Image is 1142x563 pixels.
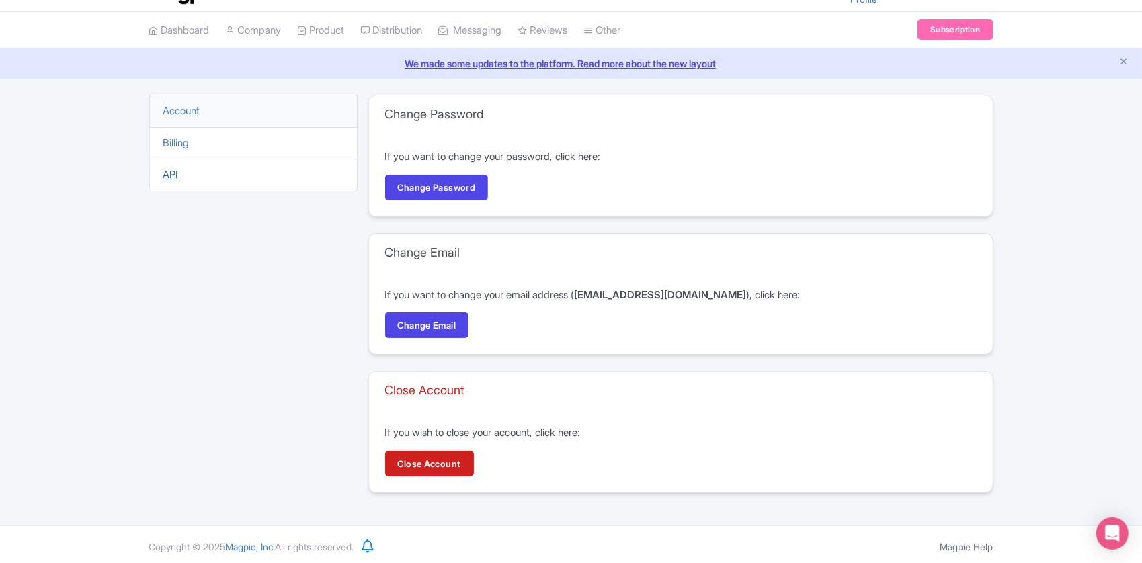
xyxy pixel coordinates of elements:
[385,149,977,165] p: If you want to change your password, click here:
[575,288,747,301] strong: [EMAIL_ADDRESS][DOMAIN_NAME]
[1096,517,1129,550] div: Open Intercom Messenger
[8,56,1134,71] a: We made some updates to the platform. Read more about the new layout
[163,136,190,149] a: Billing
[385,451,474,476] a: Close Account
[917,19,993,40] a: Subscription
[940,541,993,552] a: Magpie Help
[584,12,621,49] a: Other
[1118,55,1129,71] button: Close announcement
[226,541,276,552] span: Magpie, Inc.
[385,245,460,260] h3: Change Email
[361,12,423,49] a: Distribution
[439,12,502,49] a: Messaging
[226,12,282,49] a: Company
[149,12,210,49] a: Dashboard
[385,312,469,338] a: Change Email
[163,104,200,117] a: Account
[518,12,568,49] a: Reviews
[385,175,489,200] a: Change Password
[141,539,362,554] div: Copyright © 2025 All rights reserved.
[385,107,484,122] h3: Change Password
[298,12,345,49] a: Product
[385,425,977,441] p: If you wish to close your account, click here:
[163,168,179,181] a: API
[385,288,977,303] p: If you want to change your email address ( ), click here:
[385,383,465,398] h3: Close Account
